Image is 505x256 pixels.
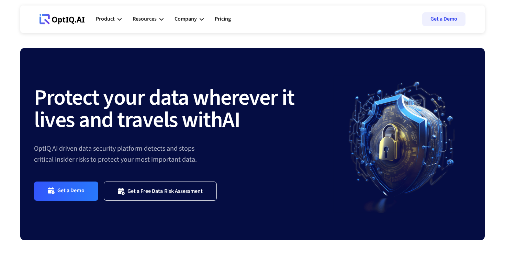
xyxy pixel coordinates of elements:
[175,9,204,30] div: Company
[104,182,217,200] a: Get a Free Data Risk Assessment
[96,9,122,30] div: Product
[57,187,85,195] div: Get a Demo
[215,9,231,30] a: Pricing
[96,14,115,24] div: Product
[175,14,197,24] div: Company
[422,12,465,26] a: Get a Demo
[133,9,164,30] div: Resources
[34,182,98,200] a: Get a Demo
[133,14,157,24] div: Resources
[34,82,294,136] strong: Protect your data wherever it lives and travels with
[40,9,85,30] a: Webflow Homepage
[34,143,334,165] div: OptIQ AI driven data security platform detects and stops critical insider risks to protect your m...
[127,188,203,195] div: Get a Free Data Risk Assessment
[222,104,240,136] strong: AI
